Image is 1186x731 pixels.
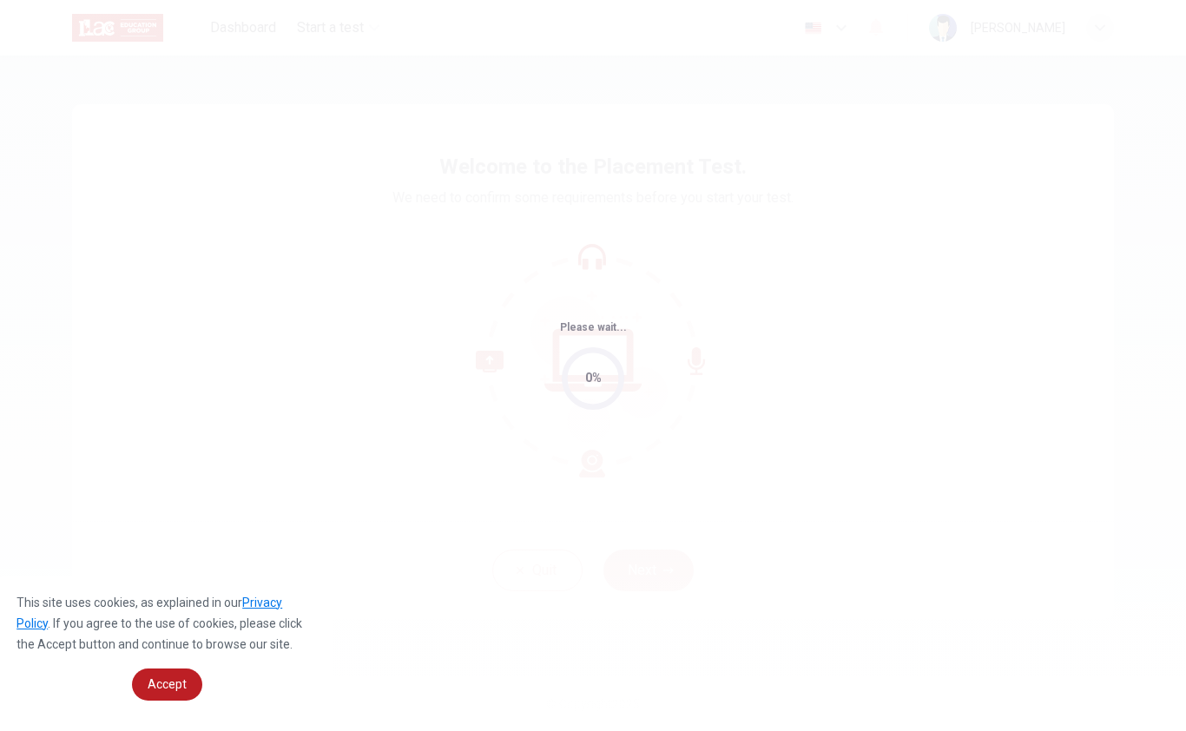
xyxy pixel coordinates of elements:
a: dismiss cookie message [132,668,202,701]
div: 0% [585,368,602,388]
a: Privacy Policy [16,596,282,630]
span: This site uses cookies, as explained in our . If you agree to the use of cookies, please click th... [16,596,302,651]
span: Accept [148,677,187,691]
span: Please wait... [560,321,627,333]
